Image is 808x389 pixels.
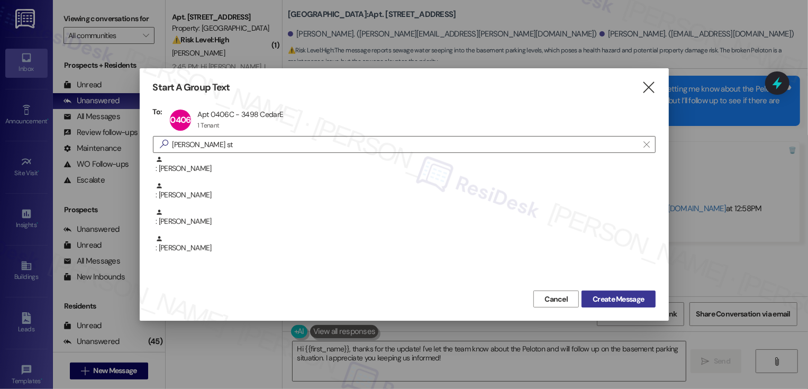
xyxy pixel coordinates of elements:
[641,82,656,93] i: 
[153,107,162,116] h3: To:
[544,294,568,305] span: Cancel
[156,156,656,174] div: : [PERSON_NAME]
[156,209,656,227] div: : [PERSON_NAME]
[153,235,656,261] div: : [PERSON_NAME]
[593,294,644,305] span: Create Message
[173,137,638,152] input: Search for any contact or apartment
[643,140,649,149] i: 
[153,182,656,209] div: : [PERSON_NAME]
[197,121,219,130] div: 1 Tenant
[197,110,283,119] div: Apt 0406C - 3498 CedarE
[153,209,656,235] div: : [PERSON_NAME]
[153,156,656,182] div: : [PERSON_NAME]
[533,291,579,307] button: Cancel
[638,137,655,152] button: Clear text
[153,82,230,94] h3: Start A Group Text
[170,114,196,125] span: 0406C
[156,235,656,254] div: : [PERSON_NAME]
[156,139,173,150] i: 
[582,291,655,307] button: Create Message
[156,182,656,201] div: : [PERSON_NAME]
